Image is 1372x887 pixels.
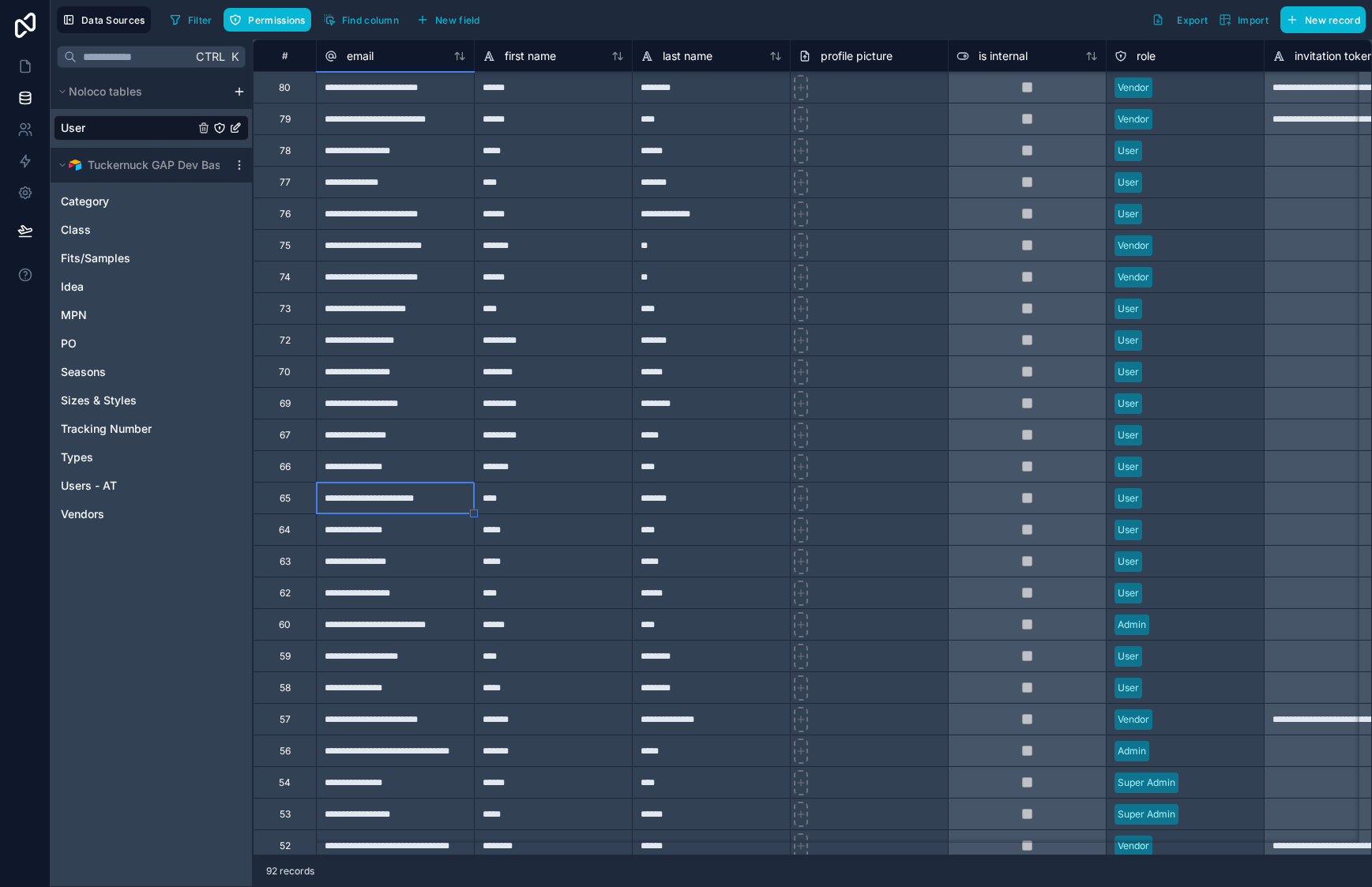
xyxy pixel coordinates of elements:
div: 67 [280,429,291,442]
div: 73 [280,303,291,315]
a: New record [1274,6,1366,33]
div: 53 [280,808,291,821]
div: Vendor [1118,712,1149,727]
div: 80 [279,81,291,94]
div: User [1118,649,1139,663]
span: first name [505,48,556,64]
div: 77 [280,176,291,189]
span: 92 records [266,865,314,878]
div: 76 [280,208,291,220]
div: 79 [280,113,291,126]
div: 63 [280,555,291,568]
span: K [229,51,240,62]
button: Permissions [224,8,310,32]
div: User [1118,460,1139,474]
div: 72 [280,334,291,347]
a: Permissions [224,8,317,32]
div: Vendor [1118,81,1149,95]
div: Admin [1118,744,1146,758]
div: 74 [280,271,291,284]
div: User [1118,554,1139,569]
div: 75 [280,239,291,252]
div: User [1118,523,1139,537]
span: Import [1238,14,1269,26]
div: 66 [280,460,291,473]
div: 58 [280,682,291,694]
div: 60 [279,618,291,631]
div: User [1118,397,1139,411]
div: User [1118,207,1139,221]
span: Data Sources [81,14,145,26]
div: User [1118,302,1139,316]
div: 57 [280,713,291,726]
span: role [1137,48,1156,64]
div: User [1118,428,1139,442]
div: User [1118,365,1139,379]
span: New field [435,14,480,26]
span: Ctrl [194,47,227,66]
div: User [1118,175,1139,190]
span: New record [1305,14,1360,26]
span: profile picture [821,48,893,64]
span: Filter [188,14,212,26]
span: Export [1177,14,1208,26]
div: 56 [280,745,291,757]
div: Super Admin [1118,776,1175,790]
div: 70 [279,366,291,378]
button: Find column [318,8,404,32]
div: User [1118,491,1139,506]
span: Permissions [248,14,305,26]
div: 62 [280,587,291,599]
div: User [1118,586,1139,600]
div: 78 [280,145,291,157]
div: 59 [280,650,291,663]
div: Vendor [1118,270,1149,284]
button: Data Sources [57,6,151,33]
span: is internal [979,48,1028,64]
button: Filter [164,8,218,32]
div: 54 [279,776,291,789]
div: # [265,50,304,62]
span: email [347,48,374,64]
button: New field [411,8,486,32]
div: Vendor [1118,839,1149,853]
button: Export [1146,6,1213,33]
button: Import [1213,6,1274,33]
div: Admin [1118,618,1146,632]
div: User [1118,681,1139,695]
div: User [1118,333,1139,348]
span: Find column [342,14,399,26]
div: 69 [280,397,291,410]
div: 52 [280,840,291,852]
div: User [1118,144,1139,158]
div: 65 [280,492,291,505]
div: Vendor [1118,112,1149,126]
div: Super Admin [1118,807,1175,821]
div: Vendor [1118,239,1149,253]
span: last name [663,48,712,64]
div: 64 [279,524,291,536]
button: New record [1280,6,1366,33]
